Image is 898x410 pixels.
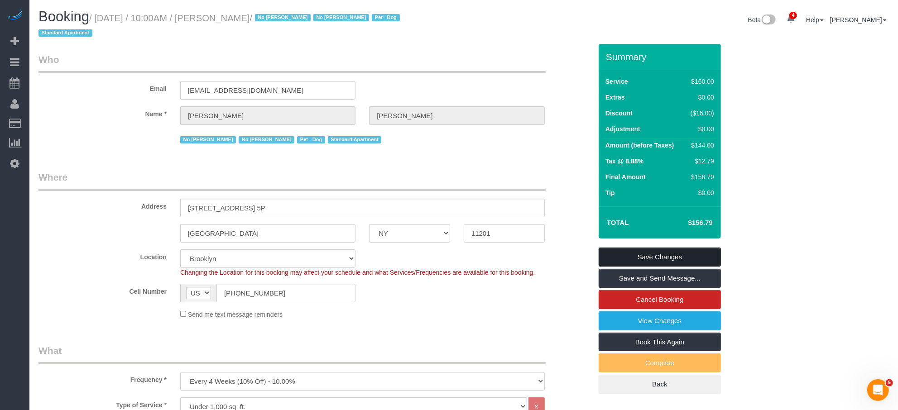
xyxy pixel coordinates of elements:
div: $0.00 [687,93,714,102]
h3: Summary [606,52,716,62]
span: 4 [789,12,797,19]
img: New interface [761,14,776,26]
div: ($16.00) [687,109,714,118]
div: $12.79 [687,157,714,166]
a: 4 [782,9,800,29]
div: $0.00 [687,124,714,133]
legend: What [38,344,546,364]
label: Location [32,249,173,262]
a: Cancel Booking [599,290,721,309]
label: Tax @ 8.88% [605,157,643,166]
h4: $156.79 [661,219,713,227]
span: No [PERSON_NAME] [239,136,294,143]
iframe: Intercom live chat [867,379,889,401]
label: Type of Service * [32,397,173,410]
label: Extras [605,93,625,102]
span: Standard Apartment [38,29,92,37]
a: Save and Send Message... [599,269,721,288]
a: Book This Again [599,333,721,352]
label: Amount (before Taxes) [605,141,674,150]
label: Cell Number [32,284,173,296]
a: Help [806,16,824,24]
span: Changing the Location for this booking may affect your schedule and what Services/Frequencies are... [180,269,535,276]
input: Email [180,81,355,100]
div: $0.00 [687,188,714,197]
input: City [180,224,355,243]
span: Pet - Dog [297,136,325,143]
a: Save Changes [599,248,721,267]
input: Last Name [369,106,544,125]
span: Booking [38,9,89,24]
span: No [PERSON_NAME] [180,136,236,143]
label: Frequency * [32,372,173,384]
strong: Total [607,219,629,226]
label: Adjustment [605,124,640,133]
label: Name * [32,106,173,119]
span: No [PERSON_NAME] [313,14,369,21]
label: Discount [605,109,633,118]
a: View Changes [599,311,721,330]
legend: Where [38,171,546,191]
label: Email [32,81,173,93]
label: Tip [605,188,615,197]
a: Beta [748,16,776,24]
input: First Name [180,106,355,125]
div: $156.79 [687,172,714,181]
div: $144.00 [687,141,714,150]
legend: Who [38,53,546,73]
input: Cell Number [216,284,355,302]
input: Zip Code [464,224,545,243]
img: Automaid Logo [5,9,24,22]
span: 5 [886,379,893,386]
span: Pet - Dog [372,14,399,21]
label: Final Amount [605,172,646,181]
label: Service [605,77,628,86]
div: $160.00 [687,77,714,86]
span: No [PERSON_NAME] [255,14,311,21]
span: Send me text message reminders [188,311,283,318]
a: Back [599,375,721,394]
a: [PERSON_NAME] [830,16,887,24]
label: Address [32,199,173,211]
small: / [DATE] / 10:00AM / [PERSON_NAME] [38,13,403,38]
span: Standard Apartment [328,136,382,143]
